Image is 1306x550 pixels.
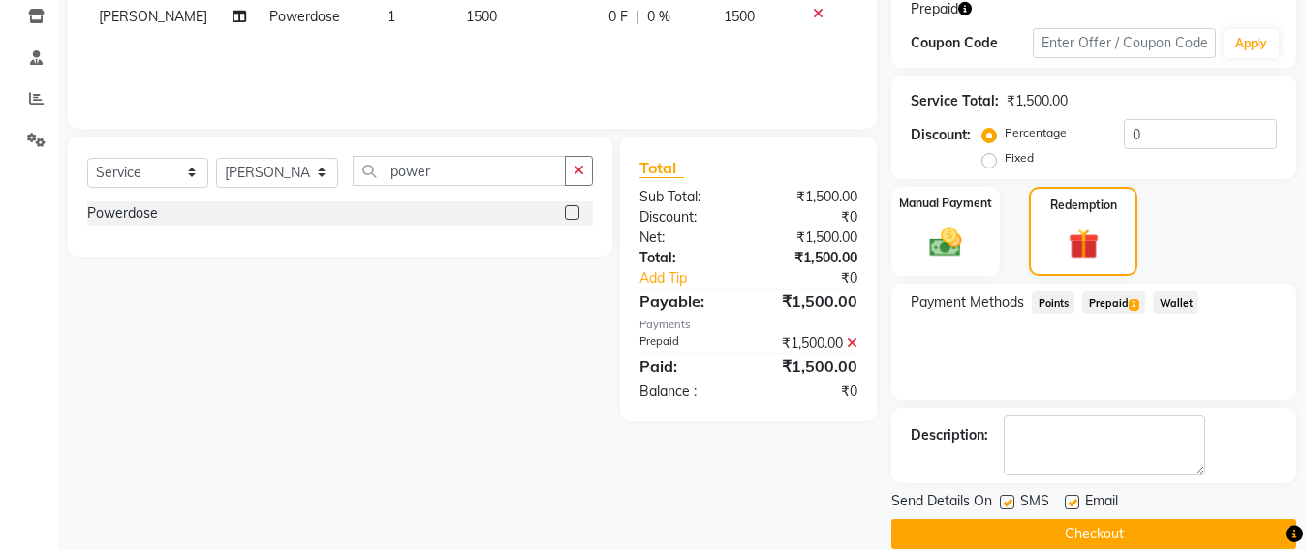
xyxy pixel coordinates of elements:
img: _gift.svg [1059,226,1108,263]
div: Total: [625,248,749,268]
button: Checkout [891,519,1296,549]
div: Service Total: [911,91,999,111]
span: [PERSON_NAME] [99,8,207,25]
span: Email [1085,491,1118,515]
div: Balance : [625,382,749,402]
div: ₹1,500.00 [749,333,873,353]
div: Discount: [911,125,971,145]
div: ₹1,500.00 [1007,91,1068,111]
div: Powerdose [87,203,158,224]
span: Prepaid [1082,291,1145,314]
span: Points [1032,291,1074,314]
div: ₹1,500.00 [749,248,873,268]
label: Fixed [1005,149,1034,167]
input: Enter Offer / Coupon Code [1033,28,1216,58]
div: Net: [625,228,749,248]
span: Wallet [1153,291,1198,314]
span: Powerdose [269,8,340,25]
span: SMS [1020,491,1049,515]
div: Description: [911,425,988,445]
div: ₹1,500.00 [749,187,873,207]
div: Sub Total: [625,187,749,207]
span: Payment Methods [911,292,1024,313]
div: ₹0 [769,268,872,289]
div: ₹1,500.00 [749,290,873,313]
div: Paid: [625,354,749,378]
div: ₹1,500.00 [749,228,873,248]
div: Coupon Code [911,33,1033,53]
div: ₹0 [749,382,873,402]
span: 1500 [724,8,755,25]
label: Manual Payment [899,195,992,212]
span: | [636,7,639,27]
span: Total [639,158,684,178]
span: 0 % [647,7,670,27]
span: Send Details On [891,491,992,515]
div: ₹0 [749,207,873,228]
span: 1 [388,8,395,25]
a: Add Tip [625,268,769,289]
label: Redemption [1050,197,1117,214]
div: Payments [639,317,857,333]
span: 2 [1129,299,1139,311]
div: Prepaid [625,333,749,353]
label: Percentage [1005,124,1067,141]
span: 0 F [608,7,628,27]
span: 1500 [466,8,497,25]
div: ₹1,500.00 [749,354,873,378]
input: Search or Scan [353,156,566,186]
div: Discount: [625,207,749,228]
div: Payable: [625,290,749,313]
button: Apply [1224,29,1279,58]
img: _cash.svg [919,224,972,260]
